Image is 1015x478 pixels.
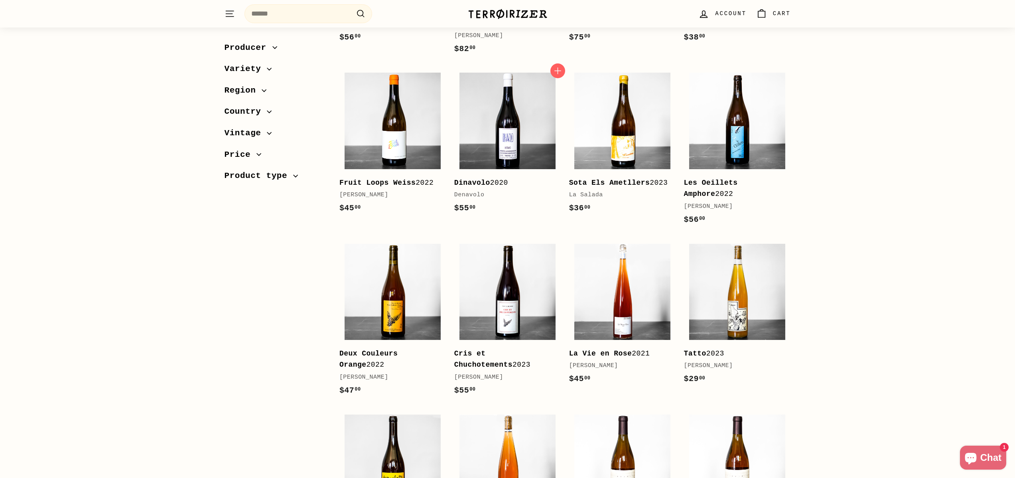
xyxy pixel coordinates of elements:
span: $55 [454,203,476,213]
span: Country [225,105,267,119]
b: Deux Couleurs Orange [339,350,398,369]
span: $82 [454,44,476,53]
sup: 00 [469,205,475,210]
div: [PERSON_NAME] [454,373,553,382]
span: $75 [569,33,591,42]
span: Price [225,148,257,162]
sup: 00 [469,387,475,392]
div: [PERSON_NAME] [569,361,668,371]
a: Sota Els Ametllers2023La Salada [569,67,676,223]
button: Product type [225,168,327,189]
b: Les Oeillets Amphore [684,179,738,198]
div: 2022 [339,348,438,371]
span: $29 [684,374,706,383]
a: Cart [751,2,796,26]
span: Account [715,9,746,18]
a: Les Oeillets Amphore2022[PERSON_NAME] [684,67,791,234]
button: Variety [225,61,327,82]
div: [PERSON_NAME] [339,190,438,200]
div: La Salada [569,190,668,200]
b: Fruit Loops Weiss [339,179,416,187]
div: [PERSON_NAME] [339,373,438,382]
span: Cart [773,9,791,18]
sup: 00 [699,34,705,39]
span: $45 [339,203,361,213]
a: La Vie en Rose2021[PERSON_NAME] [569,238,676,393]
span: Producer [225,41,272,55]
sup: 00 [355,387,361,392]
sup: 00 [584,375,590,381]
span: Region [225,84,262,97]
a: Dinavolo2020Denavolo [454,67,561,223]
inbox-online-store-chat: Shopify online store chat [958,446,1009,472]
b: Sota Els Ametllers [569,179,650,187]
span: Vintage [225,126,267,140]
span: $56 [684,215,706,224]
button: Producer [225,39,327,61]
b: Dinavolo [454,179,490,187]
button: Vintage [225,124,327,146]
div: [PERSON_NAME] [684,202,783,211]
b: La Vie en Rose [569,350,632,358]
div: 2023 [684,348,783,359]
sup: 00 [699,375,705,381]
sup: 00 [584,205,590,210]
a: Deux Couleurs Orange2022[PERSON_NAME] [339,238,446,405]
div: 2021 [569,348,668,359]
div: 2023 [454,348,553,371]
div: 2022 [684,177,783,200]
span: $56 [339,33,361,42]
span: Variety [225,63,267,76]
span: Product type [225,170,294,183]
a: Fruit Loops Weiss2022[PERSON_NAME] [339,67,446,223]
sup: 00 [699,216,705,221]
a: Account [694,2,751,26]
sup: 00 [469,45,475,51]
span: $55 [454,386,476,395]
div: [PERSON_NAME] [684,361,783,371]
span: $45 [569,374,591,383]
sup: 00 [355,34,361,39]
div: 2020 [454,177,553,189]
span: $36 [569,203,591,213]
a: Tatto2023[PERSON_NAME] [684,238,791,393]
sup: 00 [584,34,590,39]
button: Country [225,103,327,125]
div: 2023 [569,177,668,189]
button: Price [225,146,327,168]
span: $38 [684,33,706,42]
button: Region [225,82,327,103]
b: Cris et Chuchotements [454,350,512,369]
div: Denavolo [454,190,553,200]
div: 2022 [339,177,438,189]
span: $47 [339,386,361,395]
b: Tatto [684,350,706,358]
sup: 00 [355,205,361,210]
div: [PERSON_NAME] [454,31,553,41]
a: Cris et Chuchotements2023[PERSON_NAME] [454,238,561,405]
